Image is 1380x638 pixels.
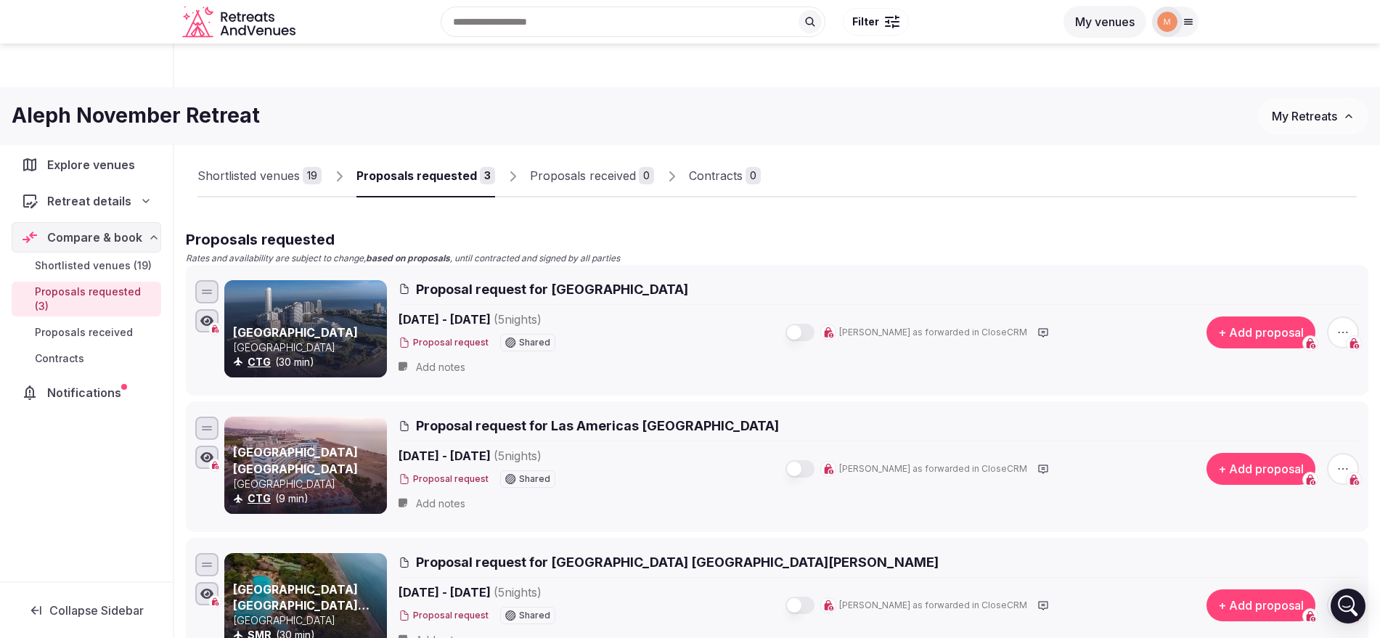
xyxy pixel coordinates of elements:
span: Proposals received [35,325,133,340]
a: Visit the homepage [182,6,298,38]
div: Contracts [689,167,743,184]
span: Filter [852,15,879,29]
p: [GEOGRAPHIC_DATA] [233,340,384,355]
span: Retreat details [47,192,131,210]
div: (9 min) [233,491,384,506]
div: 0 [746,167,761,184]
div: Proposals received [530,167,636,184]
img: marina [1157,12,1177,32]
span: [PERSON_NAME] as forwarded in CloseCRM [839,600,1027,612]
a: CTG [248,356,271,368]
span: ( 5 night s ) [494,449,542,463]
a: Contracts0 [689,155,761,197]
span: [DATE] - [DATE] [399,584,654,601]
strong: based on proposals [366,253,450,263]
div: Proposals requested [356,167,477,184]
span: Collapse Sidebar [49,603,144,618]
span: Shared [519,611,550,620]
p: [GEOGRAPHIC_DATA] [233,613,384,628]
button: My Retreats [1258,98,1368,134]
span: [DATE] - [DATE] [399,447,654,465]
button: + Add proposal [1207,589,1315,621]
span: Add notes [416,360,465,375]
a: [GEOGRAPHIC_DATA] [233,325,358,340]
div: (30 min) [233,355,384,369]
span: Shared [519,338,550,347]
span: Explore venues [47,156,141,173]
a: My venues [1063,15,1146,29]
a: Shortlisted venues19 [197,155,322,197]
span: ( 5 night s ) [494,585,542,600]
div: 3 [480,167,495,184]
span: Add notes [416,496,465,511]
span: ( 5 night s ) [494,312,542,327]
p: [GEOGRAPHIC_DATA] [233,477,384,491]
span: Compare & book [47,229,142,246]
span: Proposal request for [GEOGRAPHIC_DATA] [416,280,688,298]
span: Proposal request for [GEOGRAPHIC_DATA] [GEOGRAPHIC_DATA][PERSON_NAME] [416,553,939,571]
span: Notifications [47,384,127,401]
span: Contracts [35,351,84,366]
button: CTG [248,491,271,506]
button: My venues [1063,6,1146,38]
span: [PERSON_NAME] as forwarded in CloseCRM [839,327,1027,339]
svg: Retreats and Venues company logo [182,6,298,38]
button: + Add proposal [1207,453,1315,485]
button: CTG [248,355,271,369]
div: 0 [639,167,654,184]
div: Open Intercom Messenger [1331,589,1365,623]
a: Proposals received [12,322,161,343]
span: [PERSON_NAME] as forwarded in CloseCRM [839,463,1027,475]
span: Shortlisted venues (19) [35,258,152,273]
a: Notifications [12,377,161,408]
div: Shortlisted venues [197,167,300,184]
button: Proposal request [399,610,489,622]
span: Proposal request for Las Americas [GEOGRAPHIC_DATA] [416,417,779,435]
button: Filter [843,8,909,36]
span: My Retreats [1272,109,1337,123]
a: CTG [248,492,271,504]
span: Proposals requested (3) [35,285,155,314]
a: Explore venues [12,150,161,180]
a: Proposals requested3 [356,155,495,197]
a: Shortlisted venues (19) [12,255,161,276]
a: [GEOGRAPHIC_DATA] [GEOGRAPHIC_DATA][PERSON_NAME] [233,582,370,629]
span: Shared [519,475,550,483]
button: Proposal request [399,473,489,486]
a: Proposals requested (3) [12,282,161,316]
span: [DATE] - [DATE] [399,311,654,328]
a: [GEOGRAPHIC_DATA] [GEOGRAPHIC_DATA] [233,445,358,475]
h1: Aleph November Retreat [12,102,260,130]
a: Contracts [12,348,161,369]
h2: Proposals requested [186,229,1368,250]
div: 19 [303,167,322,184]
button: + Add proposal [1207,316,1315,348]
button: Collapse Sidebar [12,594,161,626]
a: Proposals received0 [530,155,654,197]
button: Proposal request [399,337,489,349]
p: Rates and availability are subject to change, , until contracted and signed by all parties [186,253,1368,265]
